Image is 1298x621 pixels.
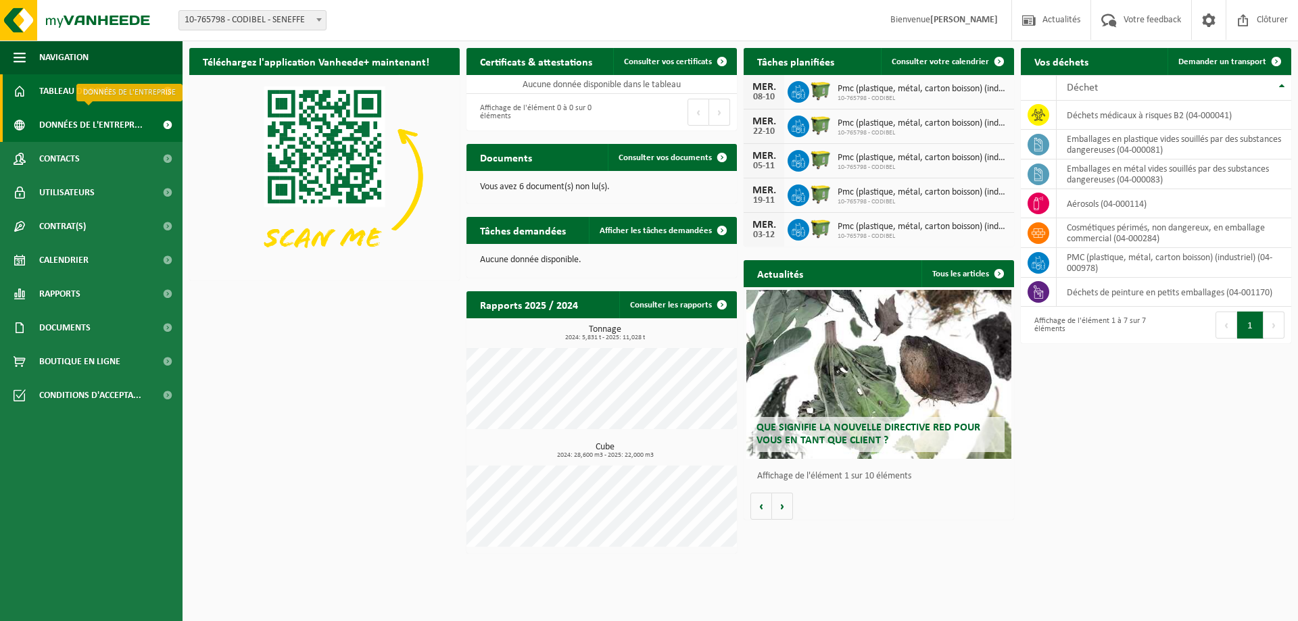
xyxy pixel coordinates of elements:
div: Affichage de l'élément 0 à 0 sur 0 éléments [473,97,595,127]
h3: Tonnage [473,325,737,341]
span: Tableau de bord [39,74,112,108]
button: Volgende [772,493,793,520]
button: 1 [1237,312,1264,339]
div: Affichage de l'élément 1 à 7 sur 7 éléments [1028,310,1149,340]
a: Consulter les rapports [619,291,736,318]
button: Previous [1216,312,1237,339]
h2: Tâches planifiées [744,48,848,74]
div: MER. [750,116,777,127]
span: Conditions d'accepta... [39,378,141,412]
a: Consulter vos certificats [613,48,736,75]
div: MER. [750,220,777,230]
span: Contrat(s) [39,209,86,243]
a: Demander un transport [1168,48,1290,75]
div: MER. [750,185,777,196]
strong: [PERSON_NAME] [930,15,998,25]
div: MER. [750,82,777,93]
h3: Cube [473,443,737,459]
span: Documents [39,311,91,345]
h2: Documents [466,144,546,170]
p: Affichage de l'élément 1 sur 10 éléments [757,472,1007,481]
div: 08-10 [750,93,777,102]
h2: Actualités [744,260,817,287]
a: Consulter vos documents [608,144,736,171]
span: Pmc (plastique, métal, carton boisson) (industriel) [838,153,1007,164]
span: Consulter votre calendrier [892,57,989,66]
div: 05-11 [750,162,777,171]
img: Download de VHEPlus App [189,75,460,278]
span: 10-765798 - CODIBEL [838,164,1007,172]
span: 10-765798 - CODIBEL - SENEFFE [178,10,327,30]
span: 10-765798 - CODIBEL [838,95,1007,103]
button: Next [709,99,730,126]
span: Contacts [39,142,80,176]
div: MER. [750,151,777,162]
p: Vous avez 6 document(s) non lu(s). [480,182,723,192]
img: WB-1100-HPE-GN-50 [809,182,832,205]
button: Vorige [750,493,772,520]
span: Consulter vos certificats [624,57,712,66]
img: WB-1100-HPE-GN-50 [809,217,832,240]
span: Pmc (plastique, métal, carton boisson) (industriel) [838,118,1007,129]
span: Pmc (plastique, métal, carton boisson) (industriel) [838,84,1007,95]
span: Consulter vos documents [619,153,712,162]
h2: Téléchargez l'application Vanheede+ maintenant! [189,48,443,74]
span: 10-765798 - CODIBEL [838,198,1007,206]
h2: Certificats & attestations [466,48,606,74]
span: Données de l'entrepr... [39,108,143,142]
span: 10-765798 - CODIBEL [838,129,1007,137]
img: WB-1100-HPE-GN-50 [809,79,832,102]
p: Aucune donnée disponible. [480,255,723,265]
div: 22-10 [750,127,777,136]
span: 2024: 28,600 m3 - 2025: 22,000 m3 [473,452,737,459]
a: Afficher les tâches demandées [589,217,736,244]
span: Pmc (plastique, métal, carton boisson) (industriel) [838,187,1007,198]
a: Consulter votre calendrier [881,48,1013,75]
img: WB-1100-HPE-GN-50 [809,148,832,171]
td: PMC (plastique, métal, carton boisson) (industriel) (04-000978) [1057,248,1291,278]
span: Boutique en ligne [39,345,120,378]
td: Aucune donnée disponible dans le tableau [466,75,737,94]
img: WB-1100-HPE-GN-50 [809,114,832,136]
button: Previous [688,99,709,126]
h2: Tâches demandées [466,217,579,243]
span: Navigation [39,41,89,74]
span: Pmc (plastique, métal, carton boisson) (industriel) [838,222,1007,232]
span: Rapports [39,277,80,311]
span: Demander un transport [1178,57,1266,66]
span: Afficher les tâches demandées [600,226,712,235]
button: Next [1264,312,1284,339]
span: 2024: 5,831 t - 2025: 11,028 t [473,334,737,341]
td: aérosols (04-000114) [1057,189,1291,218]
td: déchets médicaux à risques B2 (04-000041) [1057,101,1291,130]
td: déchets de peinture en petits emballages (04-001170) [1057,278,1291,307]
span: Calendrier [39,243,89,277]
div: 03-12 [750,230,777,240]
h2: Vos déchets [1021,48,1102,74]
td: emballages en métal vides souillés par des substances dangereuses (04-000083) [1057,159,1291,189]
td: cosmétiques périmés, non dangereux, en emballage commercial (04-000284) [1057,218,1291,248]
a: Que signifie la nouvelle directive RED pour vous en tant que client ? [746,290,1011,459]
span: 10-765798 - CODIBEL [838,232,1007,241]
td: emballages en plastique vides souillés par des substances dangereuses (04-000081) [1057,130,1291,159]
div: 19-11 [750,196,777,205]
h2: Rapports 2025 / 2024 [466,291,592,318]
span: Que signifie la nouvelle directive RED pour vous en tant que client ? [756,422,980,446]
span: Utilisateurs [39,176,95,209]
span: 10-765798 - CODIBEL - SENEFFE [179,11,326,30]
span: Déchet [1067,82,1098,93]
a: Tous les articles [921,260,1013,287]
